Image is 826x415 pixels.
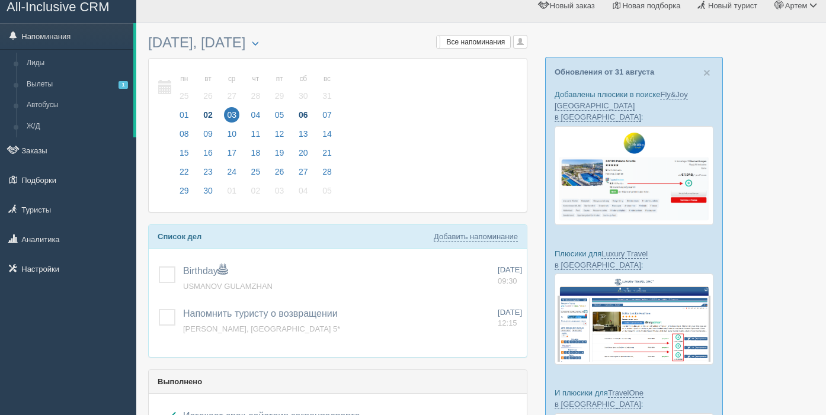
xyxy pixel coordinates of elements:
a: чт 28 [245,67,267,108]
span: 12 [272,126,287,141]
span: 30 [200,183,216,198]
a: 23 [197,165,219,184]
a: Добавить напоминание [434,232,518,242]
span: 01 [177,107,192,123]
a: 30 [197,184,219,203]
span: 13 [296,126,311,141]
small: пт [272,74,287,84]
small: вс [319,74,335,84]
a: Birthday [183,266,228,276]
a: 01 [220,184,243,203]
a: 26 [268,165,291,184]
span: 10 [224,126,239,141]
a: 02 [197,108,219,127]
span: 08 [177,126,192,141]
p: И плюсики для : [555,387,713,410]
b: Список дел [158,232,201,241]
a: Ж/Д [21,116,133,137]
span: 21 [319,145,335,160]
p: Добавлены плюсики в поиске : [555,89,713,123]
a: 29 [173,184,196,203]
a: 06 [292,108,315,127]
a: 18 [245,146,267,165]
span: 29 [177,183,192,198]
a: [DATE] 12:15 [498,307,522,329]
a: 13 [292,127,315,146]
a: пн 25 [173,67,196,108]
span: 14 [319,126,335,141]
span: 09:30 [498,276,517,285]
span: USMANOV GULAMZHAN [183,282,273,291]
small: чт [248,74,264,84]
span: 22 [177,164,192,179]
small: ср [224,74,239,84]
a: 03 [220,108,243,127]
a: 05 [268,108,291,127]
a: 07 [316,108,335,127]
a: 04 [292,184,315,203]
span: Новая подборка [622,1,680,10]
a: 28 [316,165,335,184]
span: 16 [200,145,216,160]
small: вт [200,74,216,84]
b: Выполнено [158,377,202,386]
span: 24 [224,164,239,179]
p: Плюсики для : [555,248,713,271]
span: 05 [319,183,335,198]
span: 03 [224,107,239,123]
span: 06 [296,107,311,123]
span: 04 [248,107,264,123]
h3: [DATE], [DATE] [148,35,527,52]
a: [DATE] 09:30 [498,265,522,287]
span: 20 [296,145,311,160]
img: luxury-travel-%D0%BF%D0%BE%D0%B4%D0%B1%D0%BE%D1%80%D0%BA%D0%B0-%D1%81%D1%80%D0%BC-%D0%B4%D0%BB%D1... [555,274,713,365]
span: 28 [319,164,335,179]
img: fly-joy-de-proposal-crm-for-travel-agency.png [555,126,713,226]
a: 11 [245,127,267,146]
a: вс 31 [316,67,335,108]
small: сб [296,74,311,84]
span: 25 [248,164,264,179]
a: 14 [316,127,335,146]
span: 12:15 [498,319,517,327]
a: 08 [173,127,196,146]
a: Вылеты1 [21,74,133,95]
span: [DATE] [498,265,522,274]
span: 05 [272,107,287,123]
span: 29 [272,88,287,104]
a: ср 27 [220,67,243,108]
a: Fly&Joy [GEOGRAPHIC_DATA] в [GEOGRAPHIC_DATA] [555,90,688,122]
a: 05 [316,184,335,203]
a: 04 [245,108,267,127]
span: 19 [272,145,287,160]
a: 24 [220,165,243,184]
a: пт 29 [268,67,291,108]
a: 10 [220,127,243,146]
a: вт 26 [197,67,219,108]
span: 23 [200,164,216,179]
span: 28 [248,88,264,104]
a: 22 [173,165,196,184]
a: 15 [173,146,196,165]
a: 01 [173,108,196,127]
span: 30 [296,88,311,104]
span: Напомнить туристу о возвращении [183,308,338,319]
span: [DATE] [498,308,522,317]
span: Новый турист [708,1,757,10]
a: 20 [292,146,315,165]
span: 11 [248,126,264,141]
span: 04 [296,183,311,198]
span: Артем [785,1,808,10]
a: 19 [268,146,291,165]
span: 07 [319,107,335,123]
span: Все напоминания [447,38,505,46]
span: 1 [119,81,128,89]
span: 03 [272,183,287,198]
a: [PERSON_NAME], [GEOGRAPHIC_DATA] 5* [183,324,340,333]
span: 09 [200,126,216,141]
a: 17 [220,146,243,165]
span: 26 [200,88,216,104]
a: Лиды [21,53,133,74]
